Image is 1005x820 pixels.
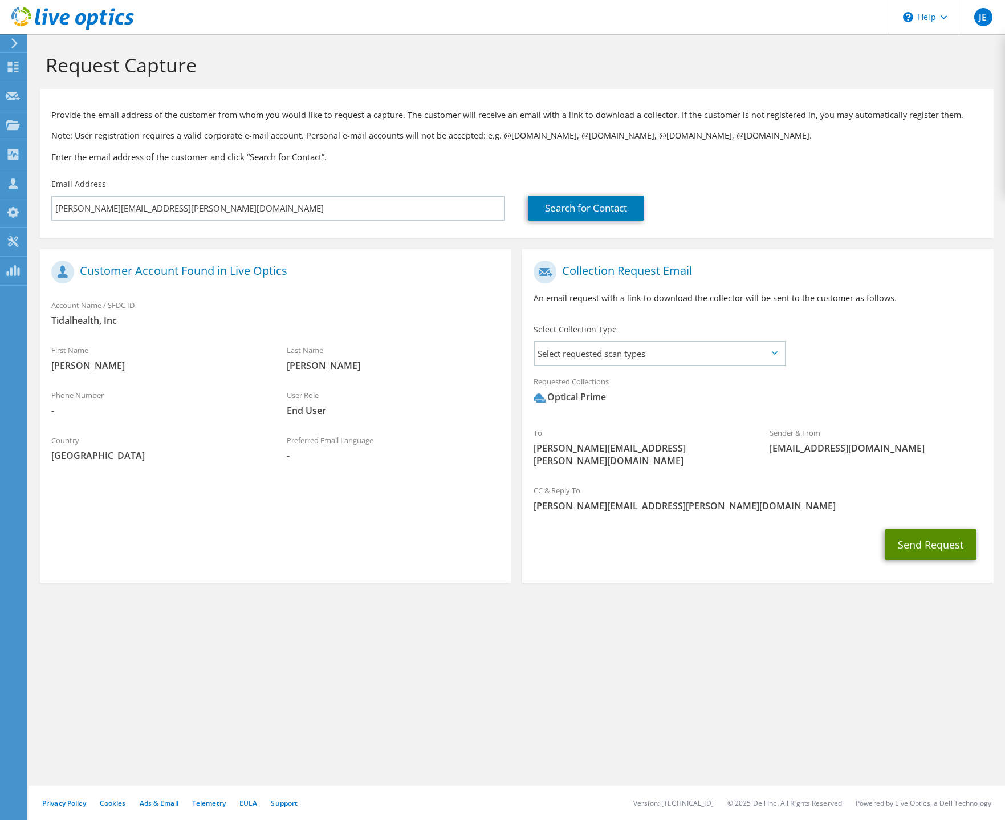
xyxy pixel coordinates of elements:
[856,798,991,808] li: Powered by Live Optics, a Dell Technology
[534,391,606,404] div: Optical Prime
[51,151,982,163] h3: Enter the email address of the customer and click “Search for Contact”.
[287,404,499,417] span: End User
[46,53,982,77] h1: Request Capture
[51,449,264,462] span: [GEOGRAPHIC_DATA]
[51,109,982,121] p: Provide the email address of the customer from whom you would like to request a capture. The cust...
[271,798,298,808] a: Support
[287,359,499,372] span: [PERSON_NAME]
[51,314,499,327] span: Tidalhealth, Inc
[51,178,106,190] label: Email Address
[974,8,992,26] span: JE
[42,798,86,808] a: Privacy Policy
[534,500,982,512] span: [PERSON_NAME][EMAIL_ADDRESS][PERSON_NAME][DOMAIN_NAME]
[275,338,511,377] div: Last Name
[534,442,746,467] span: [PERSON_NAME][EMAIL_ADDRESS][PERSON_NAME][DOMAIN_NAME]
[534,292,982,305] p: An email request with a link to download the collector will be sent to the customer as follows.
[40,293,511,332] div: Account Name / SFDC ID
[51,129,982,142] p: Note: User registration requires a valid corporate e-mail account. Personal e-mail accounts will ...
[535,342,784,365] span: Select requested scan types
[903,12,913,22] svg: \n
[287,449,499,462] span: -
[239,798,257,808] a: EULA
[192,798,226,808] a: Telemetry
[758,421,994,460] div: Sender & From
[51,359,264,372] span: [PERSON_NAME]
[885,529,976,560] button: Send Request
[51,404,264,417] span: -
[633,798,714,808] li: Version: [TECHNICAL_ID]
[522,421,758,473] div: To
[275,383,511,423] div: User Role
[727,798,842,808] li: © 2025 Dell Inc. All Rights Reserved
[275,428,511,468] div: Preferred Email Language
[522,478,993,518] div: CC & Reply To
[100,798,126,808] a: Cookies
[528,196,644,221] a: Search for Contact
[522,370,993,415] div: Requested Collections
[770,442,982,454] span: [EMAIL_ADDRESS][DOMAIN_NAME]
[40,338,275,377] div: First Name
[51,261,494,283] h1: Customer Account Found in Live Optics
[40,428,275,468] div: Country
[534,324,617,335] label: Select Collection Type
[140,798,178,808] a: Ads & Email
[40,383,275,423] div: Phone Number
[534,261,976,283] h1: Collection Request Email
